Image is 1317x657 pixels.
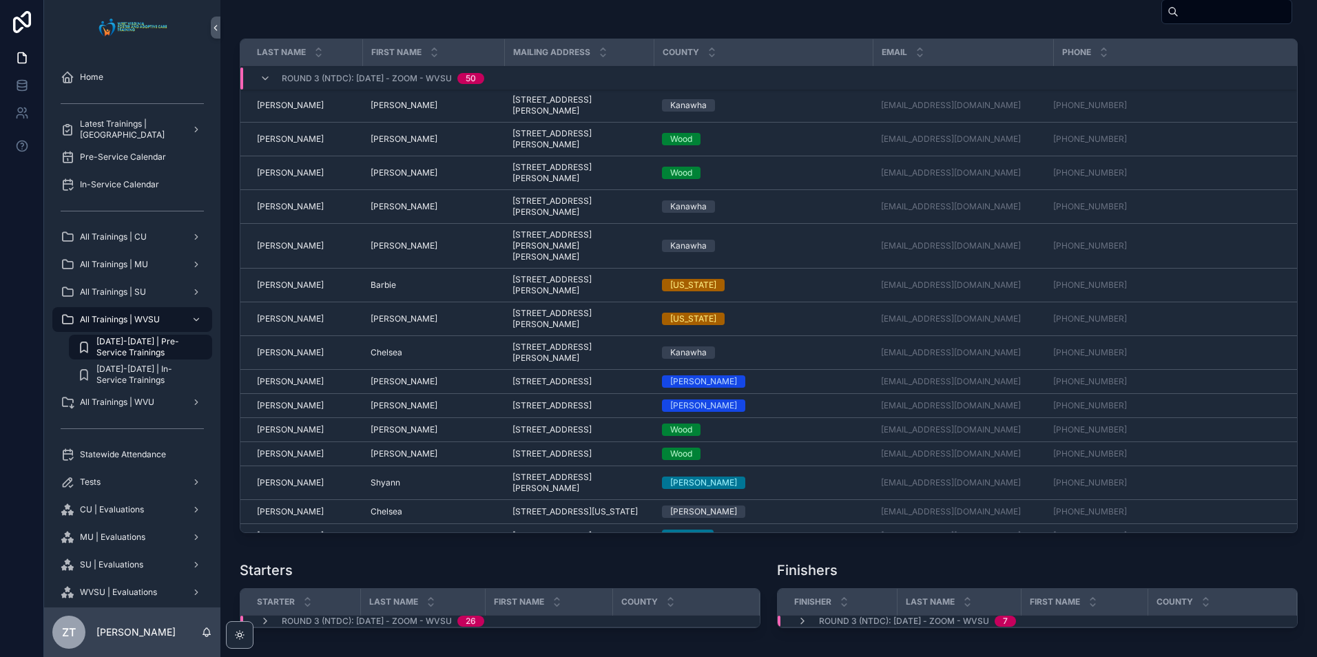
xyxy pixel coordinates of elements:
a: [EMAIL_ADDRESS][DOMAIN_NAME] [881,448,1021,459]
span: Finisher [794,596,831,607]
span: All Trainings | WVU [80,397,154,408]
a: [US_STATE] [662,279,864,291]
span: [PERSON_NAME] [371,201,437,212]
a: Chelsea [371,506,496,517]
div: Wood [670,424,692,436]
a: [EMAIL_ADDRESS][DOMAIN_NAME] [881,280,1021,291]
a: [US_STATE] [662,313,864,325]
a: [EMAIL_ADDRESS][DOMAIN_NAME] [881,134,1021,145]
a: [PERSON_NAME] [371,167,496,178]
span: Barbie [371,280,396,291]
span: [STREET_ADDRESS] [512,400,592,411]
a: All Trainings | WVSU [52,307,212,332]
span: [PERSON_NAME] [371,424,437,435]
span: [PERSON_NAME] [371,167,437,178]
span: [PERSON_NAME] [257,530,324,541]
span: Starter [257,596,295,607]
a: Latest Trainings | [GEOGRAPHIC_DATA] [52,117,212,142]
span: [PERSON_NAME] [257,400,324,411]
span: [STREET_ADDRESS] [512,424,592,435]
div: Kanawha [670,200,707,213]
a: [EMAIL_ADDRESS][DOMAIN_NAME] [881,347,1021,358]
a: Chelsea [371,347,496,358]
a: [PHONE_NUMBER] [1053,477,1280,488]
a: [PHONE_NUMBER] [1053,313,1127,324]
span: [PERSON_NAME] [257,280,324,291]
span: [PERSON_NAME] [257,506,324,517]
a: [PERSON_NAME] [257,201,354,212]
a: [EMAIL_ADDRESS][DOMAIN_NAME] [881,167,1021,178]
span: Mailing Address [513,47,590,58]
span: [STREET_ADDRESS] [512,376,592,387]
span: Pre-Service Calendar [80,152,166,163]
a: [STREET_ADDRESS] [512,424,645,435]
span: Statewide Attendance [80,449,166,460]
span: [PERSON_NAME] [371,100,437,111]
span: Chelsea [371,347,402,358]
span: In-Service Calendar [80,179,159,190]
span: First Name [371,47,422,58]
div: Kanawha [670,99,707,112]
a: [EMAIL_ADDRESS][DOMAIN_NAME] [881,201,1045,212]
span: [PERSON_NAME] [257,376,324,387]
div: scrollable content [44,55,220,607]
span: [PERSON_NAME] [371,313,437,324]
a: [EMAIL_ADDRESS][DOMAIN_NAME] [881,313,1021,324]
span: Shyann [371,477,400,488]
a: Kanawha [662,99,864,112]
a: [EMAIL_ADDRESS][DOMAIN_NAME] [881,400,1021,411]
span: [STREET_ADDRESS][PERSON_NAME] [512,162,645,184]
a: [PHONE_NUMBER] [1053,100,1280,111]
a: [EMAIL_ADDRESS][DOMAIN_NAME] [881,240,1021,251]
a: [EMAIL_ADDRESS][DOMAIN_NAME] [881,448,1045,459]
a: [PHONE_NUMBER] [1053,201,1127,212]
a: Berkeley [662,530,864,542]
span: [PERSON_NAME] [371,448,437,459]
a: [EMAIL_ADDRESS][DOMAIN_NAME] [881,477,1045,488]
div: 26 [466,616,476,627]
a: [PERSON_NAME] [257,347,354,358]
span: [STREET_ADDRESS][PERSON_NAME] [512,274,645,296]
a: [EMAIL_ADDRESS][DOMAIN_NAME] [881,201,1021,212]
a: [PERSON_NAME] [257,530,354,541]
a: [STREET_ADDRESS][PERSON_NAME] [512,342,645,364]
a: In-Service Calendar [52,172,212,197]
a: [PERSON_NAME] [257,134,354,145]
a: [PHONE_NUMBER] [1053,240,1127,251]
span: [PERSON_NAME] [371,400,437,411]
a: [PERSON_NAME] [662,477,864,489]
a: [PHONE_NUMBER] [1053,280,1127,291]
a: [PERSON_NAME] [257,167,354,178]
a: [EMAIL_ADDRESS][DOMAIN_NAME] [881,424,1021,435]
a: [PHONE_NUMBER] [1053,313,1280,324]
a: [EMAIL_ADDRESS][DOMAIN_NAME] [881,313,1045,324]
span: Phone [1062,47,1091,58]
div: [US_STATE] [670,279,716,291]
div: Wood [670,167,692,179]
a: Home [52,65,212,90]
span: Last Name [369,596,418,607]
a: [PERSON_NAME] [257,280,354,291]
span: [PERSON_NAME] [257,100,324,111]
a: [PERSON_NAME] [371,376,496,387]
a: [PHONE_NUMBER] [1053,506,1280,517]
span: County [1157,596,1193,607]
a: [PERSON_NAME] [371,400,496,411]
a: [PHONE_NUMBER] [1053,400,1127,411]
a: [PHONE_NUMBER] [1053,280,1280,291]
a: [EMAIL_ADDRESS][DOMAIN_NAME] [881,400,1045,411]
span: [STREET_ADDRESS][PERSON_NAME] [512,196,645,218]
a: [PHONE_NUMBER] [1053,424,1280,435]
a: [STREET_ADDRESS] [512,376,645,387]
a: [PERSON_NAME] [257,240,354,251]
div: [PERSON_NAME] [670,477,737,489]
div: 7 [1003,616,1008,627]
span: All Trainings | WVSU [80,314,160,325]
span: [PERSON_NAME] [371,134,437,145]
a: [DATE]-[DATE] | Pre-Service Trainings [69,335,212,359]
a: [EMAIL_ADDRESS][DOMAIN_NAME] [881,347,1045,358]
a: [EMAIL_ADDRESS][DOMAIN_NAME] [881,506,1021,517]
a: [PHONE_NUMBER] [1053,167,1127,178]
a: [PHONE_NUMBER] [1053,424,1127,435]
a: Dynaste [371,530,496,541]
